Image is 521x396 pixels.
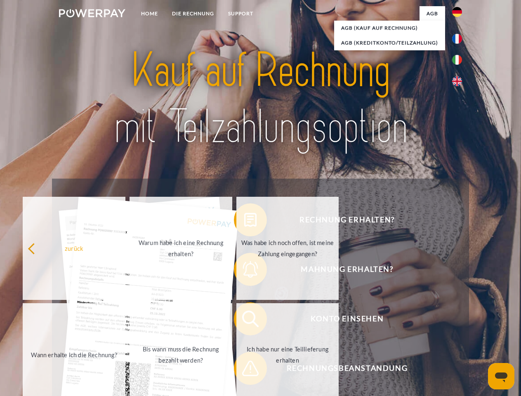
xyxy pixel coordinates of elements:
[334,21,445,35] a: AGB (Kauf auf Rechnung)
[452,7,462,17] img: de
[79,40,442,158] img: title-powerpay_de.svg
[452,76,462,86] img: en
[134,237,227,259] div: Warum habe ich eine Rechnung erhalten?
[420,6,445,21] a: agb
[488,363,514,389] iframe: Schaltfläche zum Öffnen des Messaging-Fensters
[334,35,445,50] a: AGB (Kreditkonto/Teilzahlung)
[134,344,227,366] div: Bis wann muss die Rechnung bezahlt werden?
[452,34,462,44] img: fr
[236,197,339,300] a: Was habe ich noch offen, ist meine Zahlung eingegangen?
[28,349,120,360] div: Wann erhalte ich die Rechnung?
[134,6,165,21] a: Home
[241,237,334,259] div: Was habe ich noch offen, ist meine Zahlung eingegangen?
[241,344,334,366] div: Ich habe nur eine Teillieferung erhalten
[59,9,125,17] img: logo-powerpay-white.svg
[28,243,120,254] div: zurück
[221,6,260,21] a: SUPPORT
[452,55,462,65] img: it
[165,6,221,21] a: DIE RECHNUNG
